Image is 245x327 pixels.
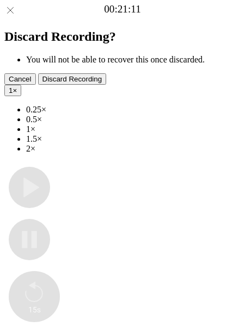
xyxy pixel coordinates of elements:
[26,134,241,144] li: 1.5×
[4,85,21,96] button: 1×
[26,144,241,154] li: 2×
[26,105,241,115] li: 0.25×
[26,115,241,124] li: 0.5×
[9,86,13,95] span: 1
[26,124,241,134] li: 1×
[4,29,241,44] h2: Discard Recording?
[38,73,107,85] button: Discard Recording
[4,73,36,85] button: Cancel
[104,3,141,15] a: 00:21:11
[26,55,241,65] li: You will not be able to recover this once discarded.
